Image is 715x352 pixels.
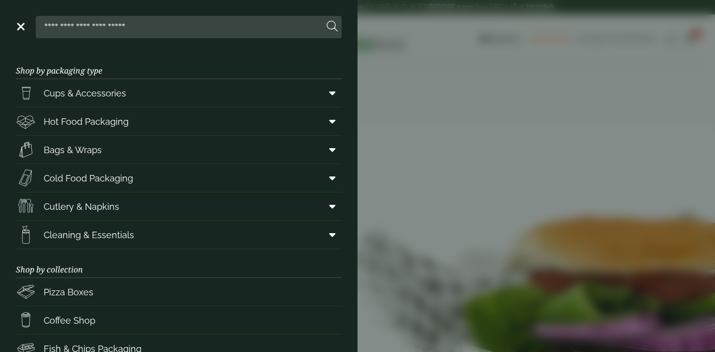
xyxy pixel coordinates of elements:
h3: Shop by packaging type [16,50,342,79]
a: Cleaning & Essentials [16,221,342,249]
a: Cups & Accessories [16,79,342,107]
img: Cutlery.svg [16,196,36,216]
span: Hot Food Packaging [44,115,129,128]
img: PintNhalf_cup.svg [16,83,36,103]
span: Cleaning & Essentials [44,228,134,242]
span: Pizza Boxes [44,285,93,299]
span: Cold Food Packaging [44,172,133,185]
img: Sandwich_box.svg [16,168,36,188]
span: Bags & Wraps [44,143,102,157]
img: Deli_box.svg [16,111,36,131]
img: Pizza_boxes.svg [16,282,36,302]
span: Cups & Accessories [44,87,126,100]
img: open-wipe.svg [16,225,36,245]
a: Bags & Wraps [16,136,342,164]
h3: Shop by collection [16,249,342,278]
span: Coffee Shop [44,314,95,327]
a: Cold Food Packaging [16,164,342,192]
a: Hot Food Packaging [16,107,342,135]
span: Cutlery & Napkins [44,200,119,213]
img: Paper_carriers.svg [16,140,36,160]
a: Pizza Boxes [16,278,342,306]
img: HotDrink_paperCup.svg [16,310,36,330]
a: Coffee Shop [16,306,342,334]
a: Cutlery & Napkins [16,192,342,220]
